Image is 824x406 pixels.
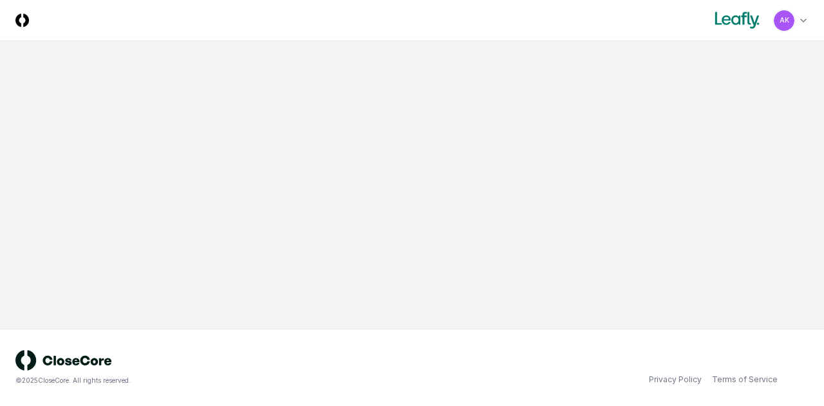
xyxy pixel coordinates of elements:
span: AK [780,15,789,25]
div: © 2025 CloseCore. All rights reserved. [15,376,412,385]
a: Terms of Service [712,374,778,385]
a: Privacy Policy [649,374,702,385]
button: AK [772,9,796,32]
img: logo [15,350,112,371]
img: Logo [15,14,29,27]
img: Leafly logo [712,10,762,31]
